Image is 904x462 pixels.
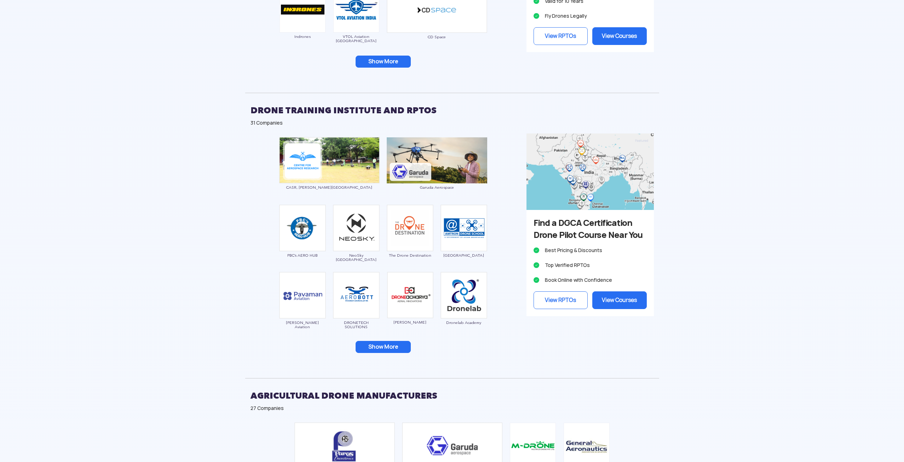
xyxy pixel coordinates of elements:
[333,205,380,251] img: img_neosky.png
[441,292,487,325] a: Dronelab Academy
[441,205,487,251] img: ic_amtron.png
[534,27,588,45] a: View RPTOs
[279,320,326,329] span: [PERSON_NAME] Aviation
[333,253,380,262] span: NeoSky [GEOGRAPHIC_DATA]
[279,205,326,251] img: ic_pbc.png
[387,253,433,257] span: The Drone Destination
[333,292,380,329] a: DRONETECH SOLUTIONS
[441,224,487,257] a: [GEOGRAPHIC_DATA]
[387,292,433,325] a: [PERSON_NAME]
[251,387,654,405] h2: AGRICULTURAL DRONE MANUFACTURERS
[333,272,380,319] img: bg_droneteech.png
[534,275,647,285] li: Book Online with Confidence
[279,292,326,329] a: [PERSON_NAME] Aviation
[251,119,654,126] div: 31 Companies
[387,185,487,189] span: Garuda Aerospace
[387,35,487,39] span: CD Space
[251,405,654,412] div: 27 Companies
[356,56,411,68] button: Show More
[333,320,380,329] span: DRONETECH SOLUTIONS
[387,137,487,183] img: ic_garudarpto_eco.png
[387,157,487,189] a: Garuda Aerospace
[534,260,647,270] li: Top Verified RPTOs
[534,245,647,255] li: Best Pricing & Discounts
[526,133,654,210] img: bg_advert_training_sidebar.png
[441,320,487,325] span: Dronelab Academy
[251,102,654,119] h2: DRONE TRAINING INSTITUTE AND RPTOS
[279,272,326,319] img: ic_pavaman.png
[534,11,647,21] li: Fly Drones Legally
[441,272,487,319] img: ic_dronelab_new.png
[387,6,487,39] a: CD Space
[279,157,380,190] a: CASR, [PERSON_NAME][GEOGRAPHIC_DATA]
[333,224,380,262] a: NeoSky [GEOGRAPHIC_DATA]
[387,224,433,257] a: The Drone Destination
[279,137,380,183] img: ic_annauniversity_block.png
[387,272,433,318] img: ic_dronacharyaaerial.png
[387,320,433,324] span: [PERSON_NAME]
[534,291,588,309] a: View RPTOs
[333,34,380,43] span: VTOL Aviation [GEOGRAPHIC_DATA]
[279,185,380,189] span: CASR, [PERSON_NAME][GEOGRAPHIC_DATA]
[441,253,487,257] span: [GEOGRAPHIC_DATA]
[333,6,380,43] a: VTOL Aviation [GEOGRAPHIC_DATA]
[279,224,326,257] a: PBC’s AERO HUB
[279,6,326,39] a: Indrones
[592,27,647,45] a: View Courses
[592,291,647,309] a: View Courses
[279,34,326,39] span: Indrones
[534,217,647,241] h3: Find a DGCA Certification Drone Pilot Course Near You
[356,341,411,353] button: Show More
[279,253,326,257] span: PBC’s AERO HUB
[387,205,433,251] img: ic_dronedestination.png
